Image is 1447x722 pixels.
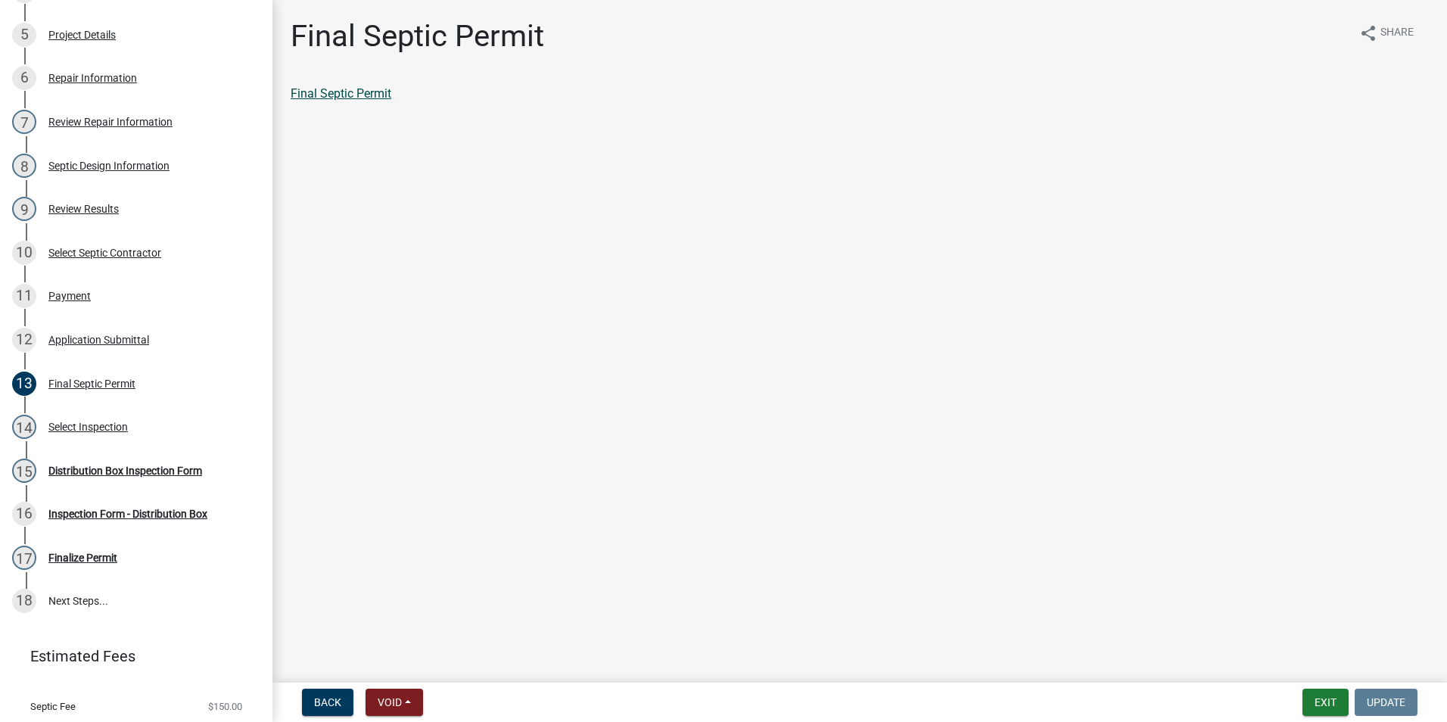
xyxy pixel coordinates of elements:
[12,241,36,265] div: 10
[12,284,36,308] div: 11
[1355,689,1417,716] button: Update
[12,372,36,396] div: 13
[12,415,36,439] div: 14
[48,291,91,301] div: Payment
[12,641,248,671] a: Estimated Fees
[12,459,36,483] div: 15
[12,502,36,526] div: 16
[12,154,36,178] div: 8
[48,465,202,476] div: Distribution Box Inspection Form
[48,117,173,127] div: Review Repair Information
[48,335,149,345] div: Application Submittal
[1359,24,1377,42] i: share
[1380,24,1414,42] span: Share
[12,328,36,352] div: 12
[12,589,36,613] div: 18
[48,552,117,563] div: Finalize Permit
[378,696,402,708] span: Void
[48,422,128,432] div: Select Inspection
[48,160,170,171] div: Septic Design Information
[1367,696,1405,708] span: Update
[1302,689,1349,716] button: Exit
[291,18,544,54] h1: Final Septic Permit
[48,30,116,40] div: Project Details
[48,73,137,83] div: Repair Information
[12,110,36,134] div: 7
[48,247,161,258] div: Select Septic Contractor
[314,696,341,708] span: Back
[30,702,76,711] span: Septic Fee
[48,204,119,214] div: Review Results
[366,689,423,716] button: Void
[302,689,353,716] button: Back
[208,702,242,711] span: $150.00
[48,509,207,519] div: Inspection Form - Distribution Box
[1347,18,1426,48] button: shareShare
[291,86,391,101] a: Final Septic Permit
[12,66,36,90] div: 6
[48,378,135,389] div: Final Septic Permit
[12,23,36,47] div: 5
[12,197,36,221] div: 9
[12,546,36,570] div: 17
